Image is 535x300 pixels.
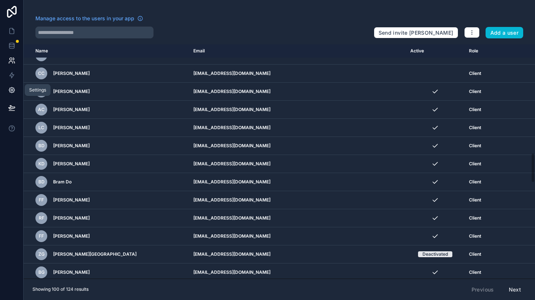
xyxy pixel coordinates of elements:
span: Manage access to the users in your app [35,15,134,22]
span: RF [39,215,44,221]
span: Client [469,233,481,239]
span: BD [38,143,45,149]
span: Client [469,251,481,257]
th: Email [189,44,405,58]
td: [EMAIL_ADDRESS][DOMAIN_NAME] [189,263,405,282]
span: Client [469,161,481,167]
div: scrollable content [24,44,535,279]
span: Client [469,197,481,203]
th: Active [406,44,465,58]
span: Client [469,215,481,221]
span: [PERSON_NAME] [53,89,90,94]
span: FF [39,197,44,203]
span: [PERSON_NAME] [53,215,90,221]
div: Settings [29,87,46,93]
button: Send invite [PERSON_NAME] [374,27,458,39]
span: AC [38,107,45,113]
div: Deactivated [422,251,448,257]
span: [PERSON_NAME] [53,197,90,203]
td: [EMAIL_ADDRESS][DOMAIN_NAME] [189,119,405,137]
span: Client [469,70,481,76]
span: [PERSON_NAME] [53,143,90,149]
button: Next [504,283,526,296]
td: [EMAIL_ADDRESS][DOMAIN_NAME] [189,155,405,173]
span: Client [469,269,481,275]
span: [PERSON_NAME] [53,70,90,76]
span: Client [469,107,481,113]
span: [PERSON_NAME][GEOGRAPHIC_DATA] [53,251,137,257]
td: [EMAIL_ADDRESS][DOMAIN_NAME] [189,173,405,191]
td: [EMAIL_ADDRESS][DOMAIN_NAME] [189,191,405,209]
span: [PERSON_NAME] [53,161,90,167]
span: CC [38,70,45,76]
span: Client [469,125,481,131]
span: [PERSON_NAME] [53,107,90,113]
span: Bram Do [53,179,72,185]
td: [EMAIL_ADDRESS][DOMAIN_NAME] [189,137,405,155]
span: Showing 100 of 124 results [32,286,89,292]
span: BG [38,269,45,275]
span: KD [38,161,45,167]
span: Client [469,179,481,185]
button: Add a user [486,27,524,39]
span: [PERSON_NAME] [53,269,90,275]
td: [EMAIL_ADDRESS][DOMAIN_NAME] [189,245,405,263]
span: FF [39,233,44,239]
th: Role [465,44,513,58]
th: Name [24,44,189,58]
td: [EMAIL_ADDRESS][DOMAIN_NAME] [189,101,405,119]
td: [EMAIL_ADDRESS][DOMAIN_NAME] [189,227,405,245]
span: ZG [38,251,45,257]
span: [PERSON_NAME] [53,125,90,131]
td: [EMAIL_ADDRESS][DOMAIN_NAME] [189,65,405,83]
td: [EMAIL_ADDRESS][DOMAIN_NAME] [189,209,405,227]
span: BD [38,179,45,185]
td: [EMAIL_ADDRESS][DOMAIN_NAME] [189,83,405,101]
span: [PERSON_NAME] [53,233,90,239]
span: LC [38,125,44,131]
span: Client [469,143,481,149]
a: Manage access to the users in your app [35,15,143,22]
span: Client [469,89,481,94]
